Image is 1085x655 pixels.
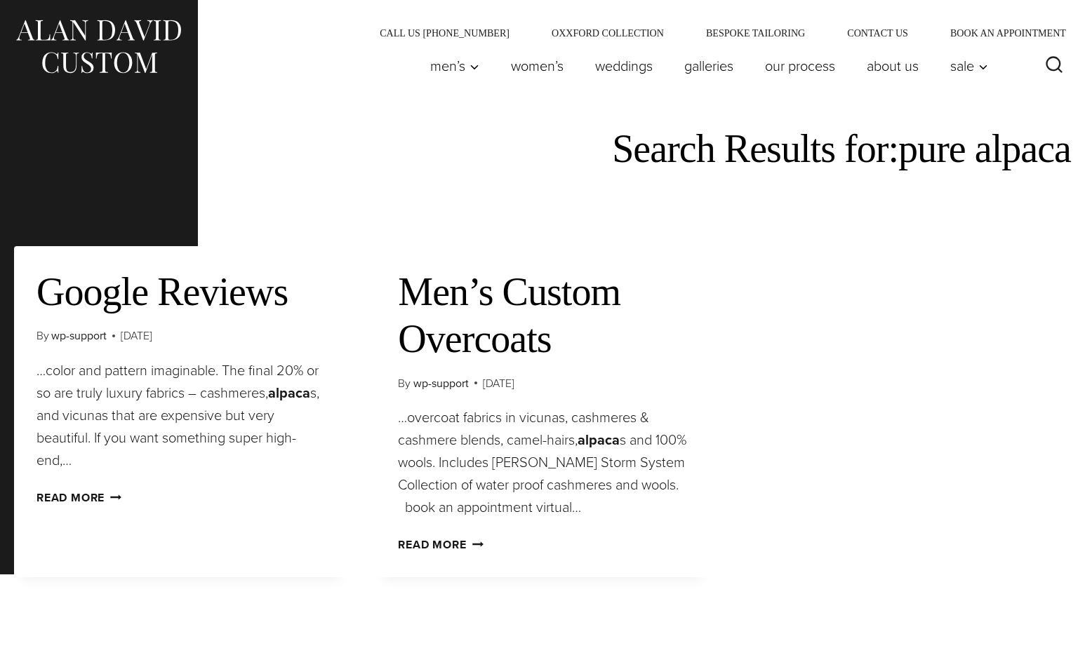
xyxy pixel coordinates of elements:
[898,127,1071,170] span: pure alpaca
[950,59,988,73] span: Sale
[669,52,750,80] a: Galleries
[121,327,152,345] time: [DATE]
[415,52,996,80] nav: Primary Navigation
[268,382,310,403] strong: alpaca
[398,270,620,360] a: Men’s Custom Overcoats
[359,28,531,38] a: Call Us [PHONE_NUMBER]
[398,536,483,553] a: Read More
[14,15,182,78] img: Alan David Custom
[826,28,929,38] a: Contact Us
[36,489,121,506] a: Read More
[398,374,411,393] span: By
[483,374,514,393] time: [DATE]
[851,52,935,80] a: About Us
[413,375,469,391] a: wp-support
[359,28,1071,38] nav: Secondary Navigation
[398,407,686,518] span: …overcoat fabrics in vicunas, cashmeres & cashmere blends, camel-hairs, s and 100% wools. Include...
[929,28,1071,38] a: Book an Appointment
[36,360,319,471] span: …color and pattern imaginable. The final 20% or so are truly luxury fabrics – cashmeres, s, and v...
[430,59,479,73] span: Men’s
[1037,49,1071,83] button: View Search Form
[685,28,826,38] a: Bespoke Tailoring
[531,28,685,38] a: Oxxford Collection
[578,429,620,450] strong: alpaca
[14,126,1071,173] h1: Search Results for:
[580,52,669,80] a: weddings
[495,52,580,80] a: Women’s
[36,270,288,313] a: Google Reviews
[750,52,851,80] a: Our Process
[36,327,49,345] span: By
[51,327,107,344] a: wp-support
